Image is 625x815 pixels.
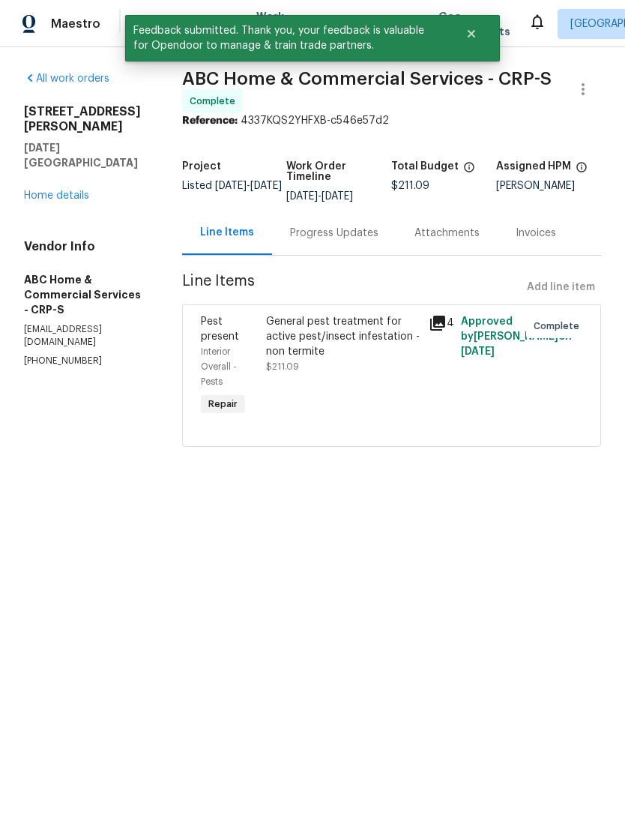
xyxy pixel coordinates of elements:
span: Repair [202,397,244,412]
h5: ABC Home & Commercial Services - CRP-S [24,272,146,317]
button: Close [447,19,496,49]
span: [DATE] [461,346,495,357]
span: The hpm assigned to this work order. [576,161,588,181]
div: Invoices [516,226,556,241]
span: Geo Assignments [438,9,510,39]
span: $211.09 [266,362,299,371]
span: Pest present [201,316,239,342]
span: Maestro [51,16,100,31]
span: [DATE] [215,181,247,191]
div: [PERSON_NAME] [496,181,601,191]
h4: Vendor Info [24,239,146,254]
b: Reference: [182,115,238,126]
p: [EMAIL_ADDRESS][DOMAIN_NAME] [24,323,146,349]
span: Complete [190,94,241,109]
span: $211.09 [391,181,429,191]
h5: Work Order Timeline [286,161,391,182]
a: All work orders [24,73,109,84]
span: - [286,191,353,202]
h5: Assigned HPM [496,161,571,172]
h5: [DATE][GEOGRAPHIC_DATA] [24,140,146,170]
h5: Project [182,161,221,172]
span: Listed [182,181,282,191]
div: General pest treatment for active pest/insect infestation - non termite [266,314,420,359]
h2: [STREET_ADDRESS][PERSON_NAME] [24,104,146,134]
div: 4337KQS2YHFXB-c546e57d2 [182,113,601,128]
span: [DATE] [321,191,353,202]
a: Home details [24,190,89,201]
span: The total cost of line items that have been proposed by Opendoor. This sum includes line items th... [463,161,475,181]
span: Interior Overall - Pests [201,347,237,386]
div: Attachments [414,226,480,241]
div: Progress Updates [290,226,378,241]
span: Feedback submitted. Thank you, your feedback is valuable for Opendoor to manage & train trade par... [125,15,447,61]
span: - [215,181,282,191]
span: [DATE] [286,191,318,202]
div: 4 [429,314,452,332]
span: Line Items [182,274,521,301]
span: Complete [534,319,585,334]
div: Line Items [200,225,254,240]
span: Work Orders [256,9,295,39]
span: Approved by [PERSON_NAME] on [461,316,572,357]
span: ABC Home & Commercial Services - CRP-S [182,70,552,88]
span: [DATE] [250,181,282,191]
p: [PHONE_NUMBER] [24,355,146,367]
h5: Total Budget [391,161,459,172]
